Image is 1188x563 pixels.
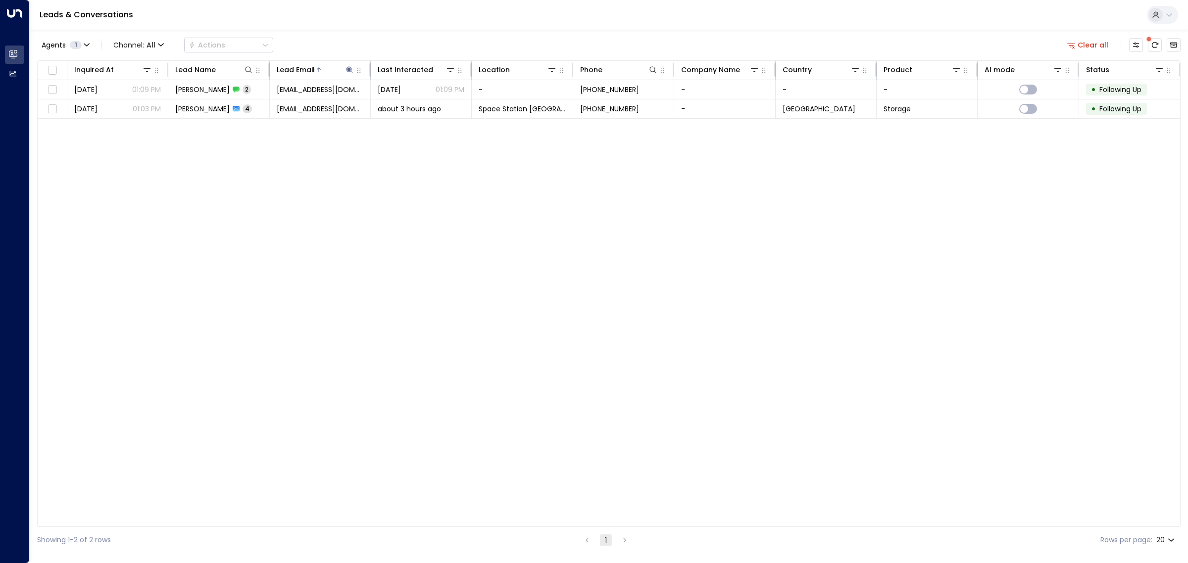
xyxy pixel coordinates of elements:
[580,64,602,76] div: Phone
[1148,38,1162,52] span: There are new threads available. Refresh the grid to view the latest updates.
[877,80,978,99] td: -
[479,64,556,76] div: Location
[277,85,363,94] span: suwypexup@gmail.com
[378,64,433,76] div: Last Interacted
[580,85,639,94] span: +447095445041
[42,42,66,48] span: Agents
[37,535,111,545] div: Showing 1-2 of 2 rows
[132,85,161,94] p: 01:09 PM
[189,41,225,49] div: Actions
[133,104,161,114] p: 01:03 PM
[109,38,168,52] button: Channel:All
[600,534,612,546] button: page 1
[46,103,58,115] span: Toggle select row
[175,85,230,94] span: Melyssa Medina
[277,104,363,114] span: suwypexup@gmail.com
[175,64,253,76] div: Lead Name
[1156,533,1177,547] div: 20
[436,85,464,94] p: 01:09 PM
[243,104,252,113] span: 4
[378,64,455,76] div: Last Interacted
[1091,81,1096,98] div: •
[37,38,93,52] button: Agents1
[1099,85,1141,94] span: Following Up
[109,38,168,52] span: Channel:
[884,64,961,76] div: Product
[74,64,114,76] div: Inquired At
[70,41,82,49] span: 1
[472,80,573,99] td: -
[74,64,152,76] div: Inquired At
[581,534,631,546] nav: pagination navigation
[277,64,315,76] div: Lead Email
[175,64,216,76] div: Lead Name
[783,104,855,114] span: United Kingdom
[1091,100,1096,117] div: •
[884,64,912,76] div: Product
[783,64,812,76] div: Country
[46,64,58,77] span: Toggle select all
[378,104,441,114] span: about 3 hours ago
[985,64,1015,76] div: AI mode
[175,104,230,114] span: Melyssa Medina
[580,104,639,114] span: +447095445041
[40,9,133,20] a: Leads & Conversations
[479,104,565,114] span: Space Station Chiswick
[74,85,98,94] span: Aug 06, 2025
[378,85,401,94] span: Aug 10, 2025
[681,64,759,76] div: Company Name
[184,38,273,52] div: Button group with a nested menu
[1100,535,1152,545] label: Rows per page:
[985,64,1062,76] div: AI mode
[1086,64,1109,76] div: Status
[674,80,775,99] td: -
[580,64,658,76] div: Phone
[74,104,98,114] span: Aug 04, 2025
[277,64,354,76] div: Lead Email
[1099,104,1141,114] span: Following Up
[681,64,740,76] div: Company Name
[46,84,58,96] span: Toggle select row
[184,38,273,52] button: Actions
[147,41,155,49] span: All
[783,64,860,76] div: Country
[884,104,911,114] span: Storage
[1167,38,1181,52] button: Archived Leads
[776,80,877,99] td: -
[479,64,510,76] div: Location
[1129,38,1143,52] button: Customize
[1086,64,1164,76] div: Status
[243,85,251,94] span: 2
[1063,38,1113,52] button: Clear all
[674,99,775,118] td: -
